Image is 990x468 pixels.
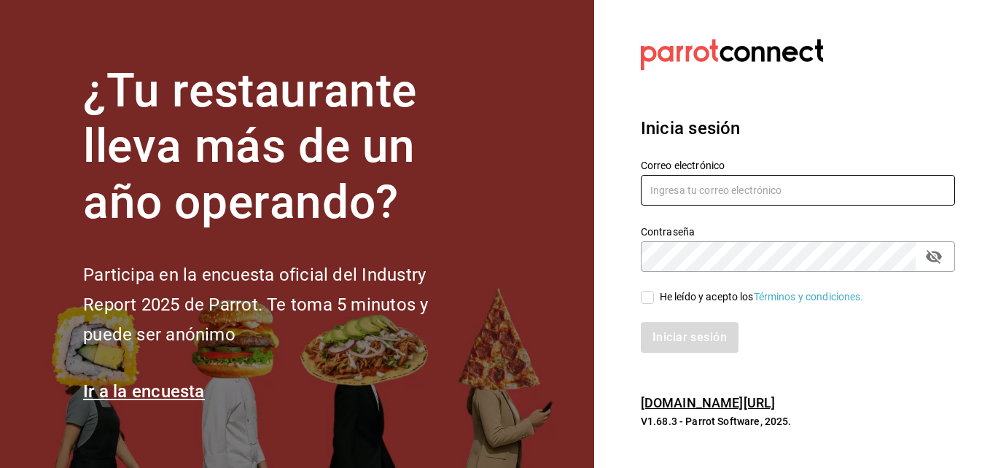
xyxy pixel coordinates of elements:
[641,395,775,410] a: [DOMAIN_NAME][URL]
[83,260,477,349] h2: Participa en la encuesta oficial del Industry Report 2025 de Parrot. Te toma 5 minutos y puede se...
[83,63,477,231] h1: ¿Tu restaurante lleva más de un año operando?
[641,414,955,429] p: V1.68.3 - Parrot Software, 2025.
[641,115,955,141] h3: Inicia sesión
[660,289,864,305] div: He leído y acepto los
[83,381,205,402] a: Ir a la encuesta
[754,291,864,303] a: Términos y condiciones.
[921,244,946,269] button: passwordField
[641,175,955,206] input: Ingresa tu correo electrónico
[641,226,955,236] label: Contraseña
[641,160,955,170] label: Correo electrónico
